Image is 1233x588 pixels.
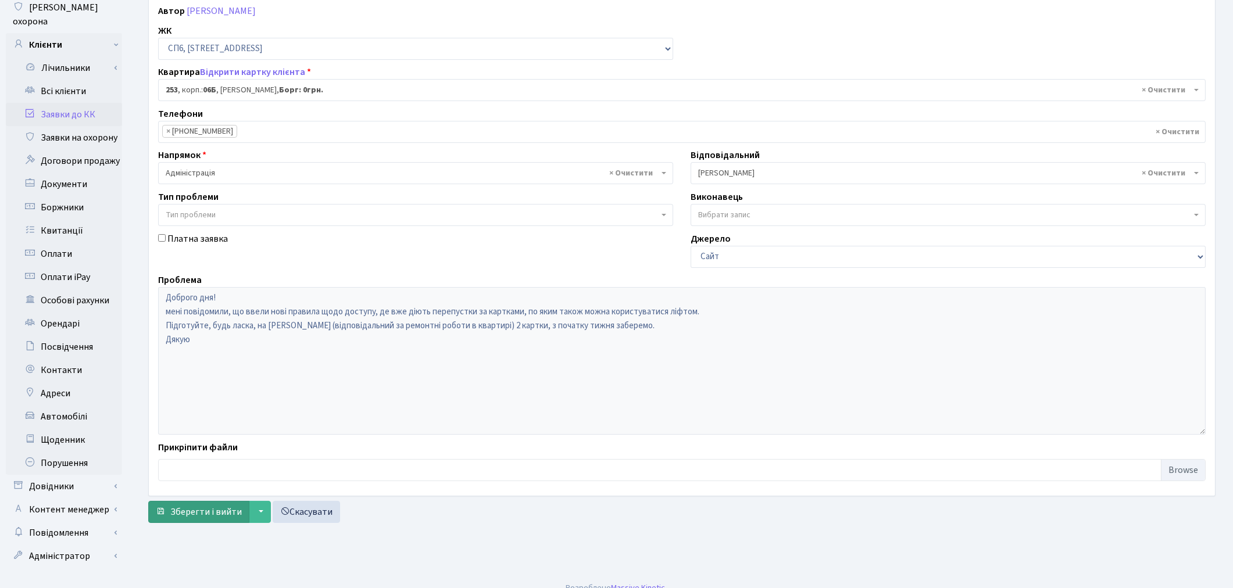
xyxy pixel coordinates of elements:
[158,287,1206,435] textarea: Доброго дня! мені повідомили, що ввели нові правила щодо доступу, де вже діють перепустки за карт...
[6,521,122,544] a: Повідомлення
[158,107,203,121] label: Телефони
[698,167,1191,179] span: Синельник С.В.
[6,266,122,289] a: Оплати iPay
[1156,126,1199,138] span: Видалити всі елементи
[170,505,242,518] span: Зберегти і вийти
[6,33,122,56] a: Клієнти
[6,544,122,568] a: Адміністратор
[158,79,1206,101] span: <b>253</b>, корп.: <b>06Б</b>, Чаяло Руслана Григорівна, <b>Борг: 0грн.</b>
[6,289,122,312] a: Особові рахунки
[6,498,122,521] a: Контент менеджер
[6,196,122,219] a: Боржники
[6,451,122,475] a: Порушення
[166,167,659,179] span: Адміністрація
[13,56,122,80] a: Лічильники
[158,148,206,162] label: Напрямок
[691,190,743,204] label: Виконавець
[6,149,122,173] a: Договори продажу
[158,440,238,454] label: Прикріпити файли
[1142,84,1185,96] span: Видалити всі елементи
[273,501,340,523] a: Скасувати
[162,125,237,138] li: +380971225610
[166,209,216,221] span: Тип проблеми
[166,126,170,137] span: ×
[6,173,122,196] a: Документи
[6,358,122,382] a: Контакти
[166,84,178,96] b: 253
[158,162,673,184] span: Адміністрація
[158,190,219,204] label: Тип проблеми
[1142,167,1185,179] span: Видалити всі елементи
[6,103,122,126] a: Заявки до КК
[158,4,185,18] label: Автор
[148,501,249,523] button: Зберегти і вийти
[6,405,122,428] a: Автомобілі
[6,219,122,242] a: Квитанції
[187,5,256,17] a: [PERSON_NAME]
[6,242,122,266] a: Оплати
[698,209,750,221] span: Вибрати запис
[166,84,1191,96] span: <b>253</b>, корп.: <b>06Б</b>, Чаяло Руслана Григорівна, <b>Борг: 0грн.</b>
[158,65,311,79] label: Квартира
[279,84,323,96] b: Борг: 0грн.
[6,335,122,358] a: Посвідчення
[6,80,122,103] a: Всі клієнти
[691,162,1206,184] span: Синельник С.В.
[6,475,122,498] a: Довідники
[691,148,760,162] label: Відповідальний
[6,382,122,405] a: Адреси
[167,232,228,246] label: Платна заявка
[158,24,171,38] label: ЖК
[691,232,731,246] label: Джерело
[200,66,305,78] a: Відкрити картку клієнта
[6,312,122,335] a: Орендарі
[203,84,216,96] b: 06Б
[6,428,122,451] a: Щоденник
[158,273,202,287] label: Проблема
[6,126,122,149] a: Заявки на охорону
[609,167,653,179] span: Видалити всі елементи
